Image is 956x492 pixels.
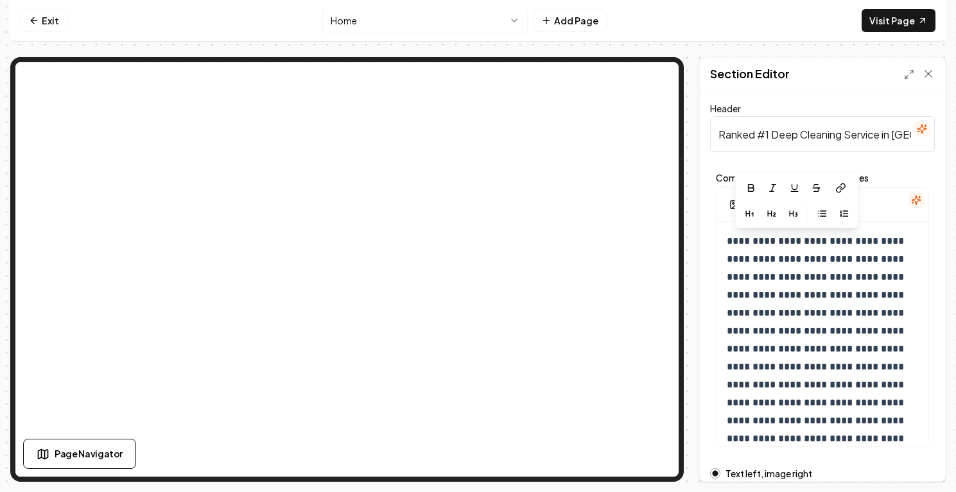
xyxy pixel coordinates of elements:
button: Page Navigator [23,439,136,469]
button: Underline [784,178,804,198]
button: Bold [740,178,761,198]
label: Company background, goals, values [716,173,929,182]
button: Bullet List [812,203,833,224]
button: Add Image [722,193,747,216]
a: Exit [21,9,67,32]
button: Strikethrough [806,178,826,198]
h2: Section Editor [710,65,790,83]
button: Add Page [533,9,607,32]
input: Header [710,116,935,152]
button: Link [828,176,853,199]
a: Visit Page [862,9,935,32]
button: Heading 1 [740,203,760,224]
button: Heading 2 [761,203,782,224]
label: Header [710,103,741,114]
button: Ordered List [834,203,855,224]
button: Heading 3 [783,203,804,224]
span: Page Navigator [55,447,123,461]
label: Text left, image right [726,469,812,478]
button: Italic [762,178,783,198]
